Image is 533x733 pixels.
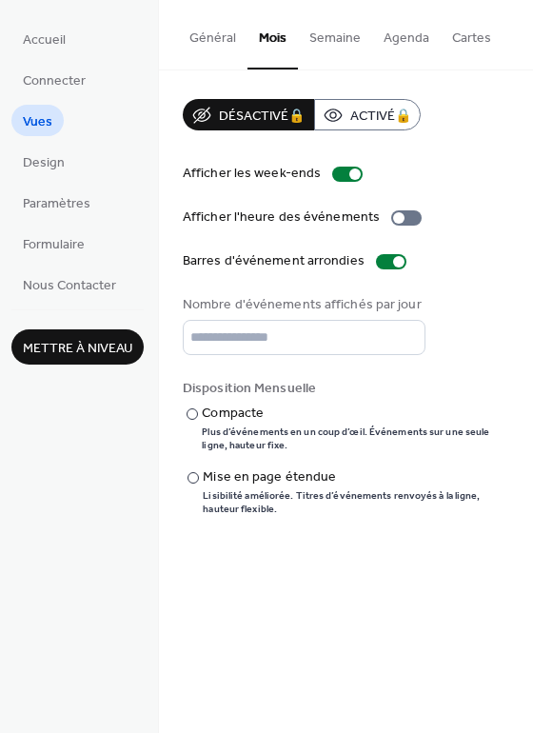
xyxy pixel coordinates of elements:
[183,379,505,399] div: Disposition Mensuelle
[183,295,422,315] div: Nombre d'événements affichés par jour
[202,426,509,452] div: Plus d’événements en un coup d’œil. Événements sur une seule ligne, hauteur fixe.
[11,64,97,95] a: Connecter
[203,467,505,487] div: Mise en page étendue
[11,228,96,259] a: Formulaire
[11,146,76,177] a: Design
[23,112,52,132] span: Vues
[11,23,77,54] a: Accueil
[183,208,380,228] div: Afficher l'heure des événements
[23,339,132,359] span: Mettre à niveau
[203,489,509,516] div: Lisibilité améliorée. Titres d’événements renvoyés à la ligne, hauteur flexible.
[183,251,365,271] div: Barres d'événement arrondies
[202,404,505,424] div: Compacte
[11,268,128,300] a: Nous Contacter
[23,30,66,50] span: Accueil
[23,71,86,91] span: Connecter
[11,187,102,218] a: Paramètres
[23,276,116,296] span: Nous Contacter
[11,329,144,365] button: Mettre à niveau
[23,153,65,173] span: Design
[11,105,64,136] a: Vues
[183,164,321,184] div: Afficher les week-ends
[23,194,90,214] span: Paramètres
[23,235,85,255] span: Formulaire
